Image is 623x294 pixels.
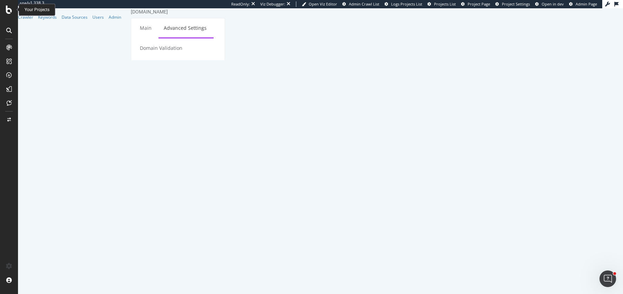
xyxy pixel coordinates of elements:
span: Project Page [468,1,490,7]
a: Users [92,14,104,20]
span: Logs Projects List [391,1,422,7]
a: Open Viz Editor [302,1,337,7]
a: Projects List [427,1,456,7]
div: Settings [18,8,126,14]
div: Your Projects [25,7,49,13]
span: Admin Page [576,1,597,7]
a: Admin Page [569,1,597,7]
span: Projects List [434,1,456,7]
iframe: Intercom live chat [599,270,616,287]
iframe: To enrich screen reader interactions, please activate Accessibility in Grammarly extension settings [126,8,230,60]
a: Scheduling [51,49,88,68]
a: Admin [109,14,121,20]
a: Admin Crawl List [342,1,379,7]
span: Project Settings [502,1,530,7]
span: Admin Crawl List [349,1,379,7]
span: Open Viz Editor [309,1,337,7]
a: Project Settings [495,1,530,7]
a: Data Sources [62,14,88,20]
a: Keywords [38,14,57,20]
div: ReadOnly: [231,1,250,7]
a: Open in dev [535,1,564,7]
a: HTML Extract [9,49,49,68]
span: Open in dev [542,1,564,7]
a: Crawler [18,14,33,20]
a: Project Page [461,1,490,7]
a: Logs Projects List [385,1,422,7]
div: Viz Debugger: [260,1,285,7]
